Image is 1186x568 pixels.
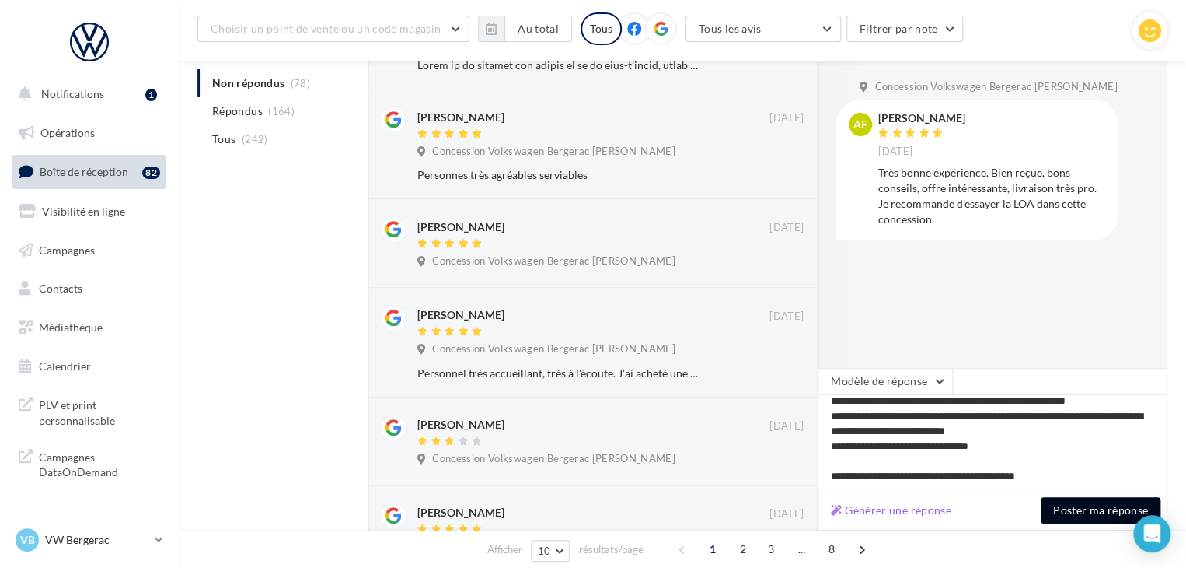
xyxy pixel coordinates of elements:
span: Concession Volkswagen Bergerac [PERSON_NAME] [432,145,675,159]
span: Répondus [212,103,263,119]
button: 10 [531,540,570,562]
span: 2 [731,537,755,562]
span: (164) [268,105,295,117]
span: AF [853,117,867,132]
a: Opérations [9,117,169,149]
div: [PERSON_NAME] [417,307,504,323]
span: Campagnes [39,243,95,256]
span: Boîte de réception [40,165,128,178]
a: Visibilité en ligne [9,195,169,228]
span: VB [20,532,35,548]
span: Contacts [39,282,82,295]
span: Médiathèque [39,321,103,334]
span: [DATE] [769,419,804,433]
div: 82 [142,167,160,179]
span: 1 [700,537,725,562]
span: Visibilité en ligne [42,205,125,218]
span: 10 [538,545,551,557]
span: Concession Volkswagen Bergerac [PERSON_NAME] [432,452,675,466]
div: [PERSON_NAME] [417,505,504,521]
span: PLV et print personnalisable [39,394,160,428]
span: Concession Volkswagen Bergerac [PERSON_NAME] [432,342,675,356]
a: VB VW Bergerac [12,525,166,555]
button: Générer une réponse [825,501,958,520]
button: Notifications 1 [9,78,163,110]
button: Choisir un point de vente ou un code magasin [197,16,469,42]
span: [DATE] [769,507,804,521]
button: Au total [504,16,572,42]
span: [DATE] [769,111,804,125]
button: Filtrer par note [846,16,964,42]
span: Tous [212,131,235,147]
span: Afficher [487,542,522,557]
span: 3 [759,537,783,562]
span: [DATE] [769,221,804,235]
span: résultats/page [578,542,643,557]
p: VW Bergerac [45,532,148,548]
div: Open Intercom Messenger [1133,515,1170,552]
a: Contacts [9,272,169,305]
div: [PERSON_NAME] [417,110,504,125]
a: Campagnes [9,234,169,267]
span: Concession Volkswagen Bergerac [PERSON_NAME] [874,80,1117,94]
span: Concession Volkswagen Bergerac [PERSON_NAME] [432,254,675,268]
div: Personnel très accueillant, très à l'écoute. J'ai acheté une voiture l'année dernière en occasion... [417,366,703,381]
a: Médiathèque [9,311,169,344]
span: Notifications [41,87,104,100]
span: Tous les avis [699,22,762,35]
span: Calendrier [39,359,91,373]
span: Choisir un point de vente ou un code magasin [211,22,441,35]
div: Personnes très agréables serviables [417,167,703,183]
span: (242) [242,133,268,146]
button: Tous les avis [685,16,841,42]
a: PLV et print personnalisable [9,388,169,434]
button: Modèle de réponse [818,368,953,394]
a: Calendrier [9,350,169,383]
a: Campagnes DataOnDemand [9,440,169,486]
div: [PERSON_NAME] [417,417,504,433]
span: 8 [819,537,844,562]
div: 1 [145,89,157,101]
button: Au total [478,16,572,42]
div: Tous [581,12,622,45]
span: ... [789,537,814,562]
span: [DATE] [878,145,912,159]
div: [PERSON_NAME] [878,113,965,124]
button: Poster ma réponse [1041,497,1160,524]
div: [PERSON_NAME] [417,219,504,235]
span: [DATE] [769,310,804,324]
span: Campagnes DataOnDemand [39,447,160,480]
a: Boîte de réception82 [9,155,169,188]
div: Lorem ip do sitamet con adipis el se do eius-t’incid, utlab et’dolor m’ali eni admini ve qu’no ex... [417,58,703,73]
span: Opérations [40,126,95,139]
div: Très bonne expérience. Bien reçue, bons conseils, offre intéressante, livraison très pro. Je reco... [878,165,1105,227]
